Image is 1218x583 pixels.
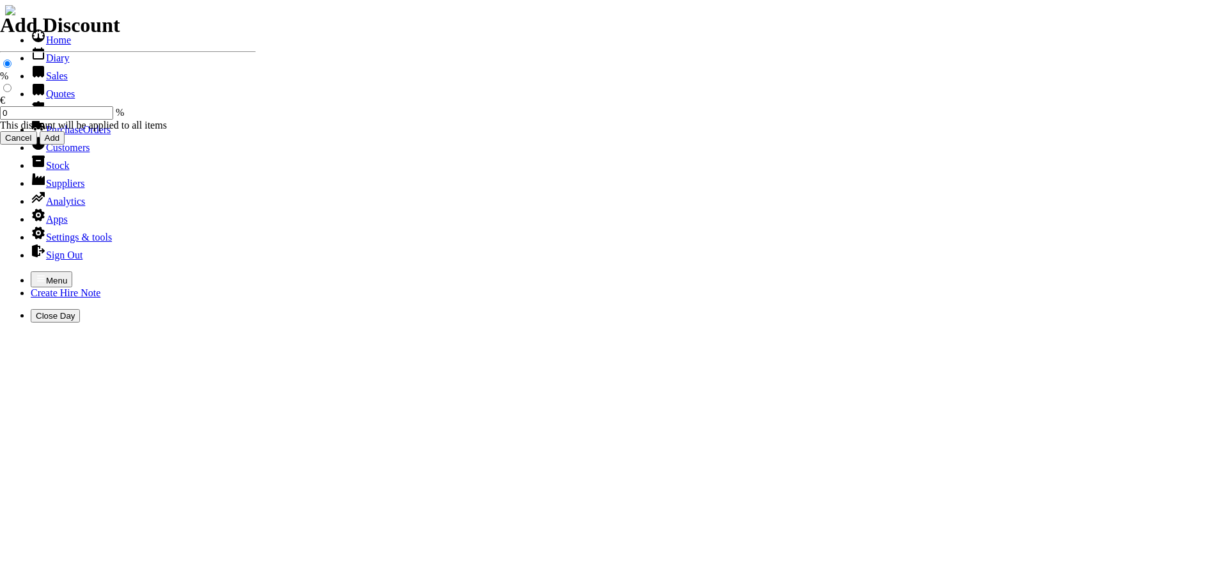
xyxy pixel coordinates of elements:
li: Stock [31,154,1213,172]
a: Analytics [31,196,85,207]
span: % [116,107,124,118]
button: Close Day [31,309,80,323]
a: Customers [31,142,90,153]
input: € [3,84,12,92]
a: Create Hire Note [31,287,100,298]
a: Suppliers [31,178,84,189]
input: % [3,60,12,68]
li: Suppliers [31,172,1213,189]
a: Settings & tools [31,232,112,243]
a: Sign Out [31,250,82,260]
input: Add [40,131,65,145]
li: Hire Notes [31,100,1213,118]
button: Menu [31,271,72,287]
li: Sales [31,64,1213,82]
a: Stock [31,160,69,171]
a: Apps [31,214,68,225]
